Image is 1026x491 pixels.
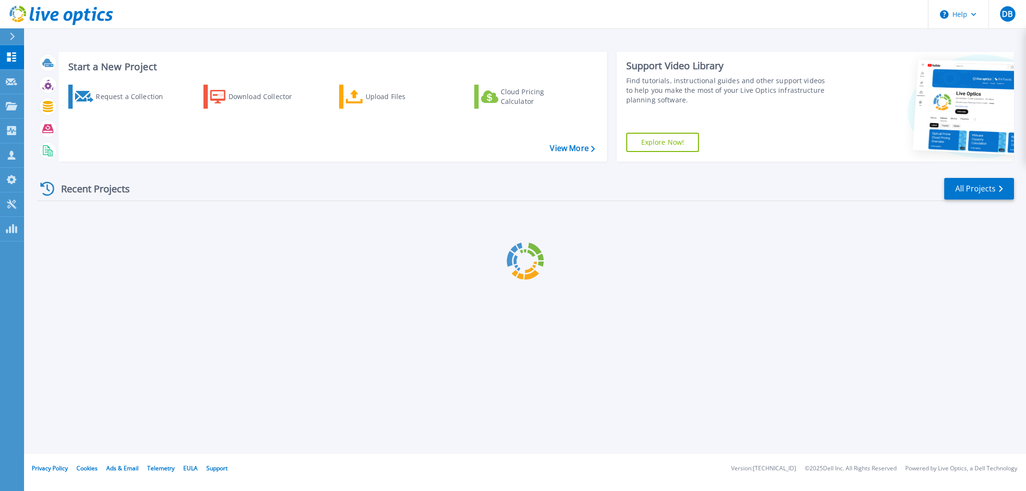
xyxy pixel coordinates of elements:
a: Cloud Pricing Calculator [474,85,582,109]
div: Upload Files [366,87,443,106]
div: Support Video Library [626,60,830,72]
div: Recent Projects [37,177,143,201]
a: Upload Files [339,85,446,109]
a: EULA [183,464,198,472]
a: Support [206,464,228,472]
a: Telemetry [147,464,175,472]
h3: Start a New Project [68,62,595,72]
li: © 2025 Dell Inc. All Rights Reserved [805,466,897,472]
a: Privacy Policy [32,464,68,472]
a: Request a Collection [68,85,176,109]
a: Ads & Email [106,464,139,472]
a: Explore Now! [626,133,699,152]
li: Powered by Live Optics, a Dell Technology [905,466,1017,472]
div: Cloud Pricing Calculator [501,87,578,106]
div: Find tutorials, instructional guides and other support videos to help you make the most of your L... [626,76,830,105]
a: Download Collector [203,85,311,109]
span: DB [1002,10,1013,18]
a: Cookies [76,464,98,472]
div: Download Collector [228,87,305,106]
a: All Projects [944,178,1014,200]
li: Version: [TECHNICAL_ID] [731,466,796,472]
a: View More [550,144,595,153]
div: Request a Collection [96,87,173,106]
